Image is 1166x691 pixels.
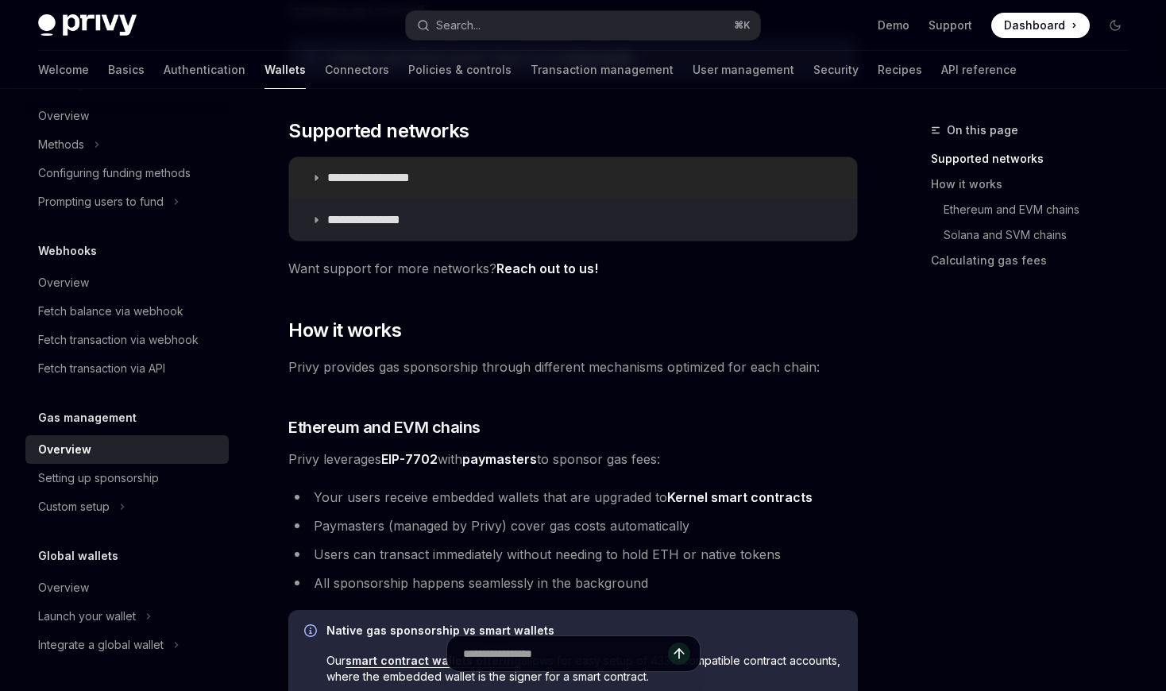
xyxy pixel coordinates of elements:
[38,14,137,37] img: dark logo
[288,318,401,343] span: How it works
[929,17,972,33] a: Support
[531,51,674,89] a: Transaction management
[38,469,159,488] div: Setting up sponsorship
[931,248,1141,273] a: Calculating gas fees
[496,261,598,277] a: Reach out to us!
[944,222,1141,248] a: Solana and SVM chains
[38,135,84,154] div: Methods
[38,359,165,378] div: Fetch transaction via API
[38,440,91,459] div: Overview
[25,159,229,187] a: Configuring funding methods
[25,464,229,492] a: Setting up sponsorship
[38,635,164,654] div: Integrate a global wallet
[288,572,858,594] li: All sponsorship happens seamlessly in the background
[436,16,481,35] div: Search...
[304,624,320,640] svg: Info
[164,51,245,89] a: Authentication
[38,192,164,211] div: Prompting users to fund
[941,51,1017,89] a: API reference
[25,326,229,354] a: Fetch transaction via webhook
[288,257,858,280] span: Want support for more networks?
[406,11,761,40] button: Search...⌘K
[878,17,909,33] a: Demo
[693,51,794,89] a: User management
[288,543,858,566] li: Users can transact immediately without needing to hold ETH or native tokens
[1004,17,1065,33] span: Dashboard
[25,573,229,602] a: Overview
[931,172,1141,197] a: How it works
[288,448,858,470] span: Privy leverages with to sponsor gas fees:
[288,118,469,144] span: Supported networks
[38,51,89,89] a: Welcome
[326,623,554,637] strong: Native gas sponsorship vs smart wallets
[38,408,137,427] h5: Gas management
[38,497,110,516] div: Custom setup
[381,451,438,468] a: EIP-7702
[1102,13,1128,38] button: Toggle dark mode
[325,51,389,89] a: Connectors
[25,102,229,130] a: Overview
[38,273,89,292] div: Overview
[947,121,1018,140] span: On this page
[38,546,118,566] h5: Global wallets
[38,241,97,261] h5: Webhooks
[38,607,136,626] div: Launch your wallet
[25,354,229,383] a: Fetch transaction via API
[25,268,229,297] a: Overview
[38,302,183,321] div: Fetch balance via webhook
[288,515,858,537] li: Paymasters (managed by Privy) cover gas costs automatically
[38,578,89,597] div: Overview
[667,489,813,506] a: Kernel smart contracts
[462,451,537,467] strong: paymasters
[813,51,859,89] a: Security
[38,106,89,125] div: Overview
[408,51,512,89] a: Policies & controls
[108,51,145,89] a: Basics
[288,416,481,438] span: Ethereum and EVM chains
[25,435,229,464] a: Overview
[288,486,858,508] li: Your users receive embedded wallets that are upgraded to
[38,164,191,183] div: Configuring funding methods
[25,297,229,326] a: Fetch balance via webhook
[944,197,1141,222] a: Ethereum and EVM chains
[668,643,690,665] button: Send message
[288,356,858,378] span: Privy provides gas sponsorship through different mechanisms optimized for each chain:
[38,330,199,349] div: Fetch transaction via webhook
[931,146,1141,172] a: Supported networks
[734,19,751,32] span: ⌘ K
[991,13,1090,38] a: Dashboard
[878,51,922,89] a: Recipes
[264,51,306,89] a: Wallets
